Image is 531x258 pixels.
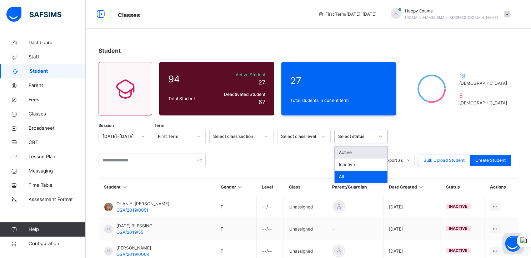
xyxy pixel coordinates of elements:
[215,72,265,78] span: Active Student
[99,47,121,54] span: Student
[449,248,468,253] span: inactive
[459,72,509,80] span: 19
[118,11,140,19] span: Classes
[213,133,260,140] div: Select class section
[29,167,86,175] span: Messaging
[259,79,265,86] span: 27
[29,182,86,189] span: Time Table
[418,184,424,190] i: Sort in Ascending Order
[215,91,265,98] span: Deactivated Student
[335,146,387,159] div: Active
[335,171,387,183] div: All
[257,196,284,218] td: --/--
[116,245,151,251] span: [PERSON_NAME]
[168,72,212,86] span: 94
[102,133,137,140] div: [DATE]-[DATE]
[29,196,86,203] span: Assessment Format
[405,8,499,14] span: Happy Enuma
[29,139,86,146] span: CBT
[284,179,327,196] th: Class
[166,94,214,104] div: Total Student
[424,157,465,164] span: Bulk Upload Student
[384,196,441,218] td: [DATE]
[116,207,149,213] span: OSA/2019/0051
[259,98,265,105] span: 67
[290,74,387,88] span: 27
[327,179,383,196] th: Parent/Guardian
[154,123,164,129] span: Term
[215,179,257,196] th: Gender
[29,240,85,247] span: Configuration
[502,233,524,254] button: Open asap
[459,80,509,87] span: [DEMOGRAPHIC_DATA]
[284,196,327,218] td: Unassigned
[385,157,403,164] span: Export as
[30,68,86,75] span: Student
[405,15,499,20] span: [DOMAIN_NAME][EMAIL_ADDRESS][DOMAIN_NAME]
[318,11,376,17] span: session/term information
[284,218,327,240] td: Unassigned
[281,133,317,140] div: Select class level
[215,196,257,218] td: F
[158,133,192,140] div: First Term
[29,39,86,46] span: Dashboard
[29,110,86,118] span: Classes
[384,218,441,240] td: [DATE]
[116,201,169,207] span: OLANIYI [PERSON_NAME]
[6,7,61,22] img: safsims
[29,53,86,61] span: Staff
[257,218,284,240] td: --/--
[449,226,468,231] span: inactive
[384,8,514,21] div: HappyEnuma
[116,223,152,229] span: [DATE] BLESSING
[459,91,509,100] span: 8
[99,123,114,129] span: Session
[29,153,86,160] span: Lesson Plan
[29,226,85,233] span: Help
[338,133,375,140] div: Select status
[257,179,284,196] th: Level
[29,96,86,103] span: Fees
[122,184,128,190] i: Sort in Ascending Order
[116,252,150,257] span: OSA/2019/0004
[485,179,518,196] th: Actions
[384,179,441,196] th: Date Created
[335,159,387,171] div: Inactive
[449,204,468,209] span: inactive
[99,179,215,196] th: Student
[290,97,387,104] span: Total students in current term
[29,82,86,89] span: Parent
[441,179,485,196] th: Status
[215,218,257,240] td: F
[29,125,86,132] span: Broadsheet
[237,184,243,190] i: Sort in Ascending Order
[475,157,506,164] span: Create Student
[459,100,509,106] span: [DEMOGRAPHIC_DATA]
[116,229,143,235] span: OSA/2019/55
